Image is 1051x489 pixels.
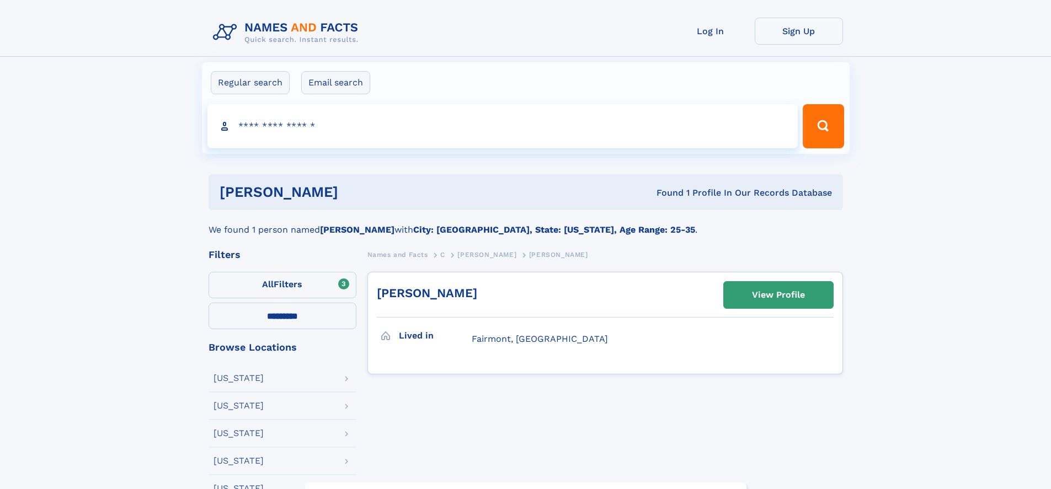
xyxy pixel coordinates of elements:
[440,251,445,259] span: C
[211,71,290,94] label: Regular search
[209,18,367,47] img: Logo Names and Facts
[377,286,477,300] a: [PERSON_NAME]
[803,104,844,148] button: Search Button
[209,250,356,260] div: Filters
[301,71,370,94] label: Email search
[214,401,264,410] div: [US_STATE]
[214,374,264,383] div: [US_STATE]
[214,429,264,438] div: [US_STATE]
[755,18,843,45] a: Sign Up
[399,326,472,345] h3: Lived in
[209,342,356,352] div: Browse Locations
[320,224,394,235] b: [PERSON_NAME]
[752,282,805,308] div: View Profile
[262,279,274,289] span: All
[214,456,264,465] div: [US_STATE]
[209,272,356,298] label: Filters
[440,248,445,261] a: C
[497,187,832,199] div: Found 1 Profile In Our Records Database
[666,18,755,45] a: Log In
[529,251,588,259] span: [PERSON_NAME]
[209,210,843,237] div: We found 1 person named with .
[457,248,516,261] a: [PERSON_NAME]
[367,248,428,261] a: Names and Facts
[457,251,516,259] span: [PERSON_NAME]
[413,224,695,235] b: City: [GEOGRAPHIC_DATA], State: [US_STATE], Age Range: 25-35
[207,104,798,148] input: search input
[472,334,608,344] span: Fairmont, [GEOGRAPHIC_DATA]
[724,282,833,308] a: View Profile
[220,185,498,199] h1: [PERSON_NAME]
